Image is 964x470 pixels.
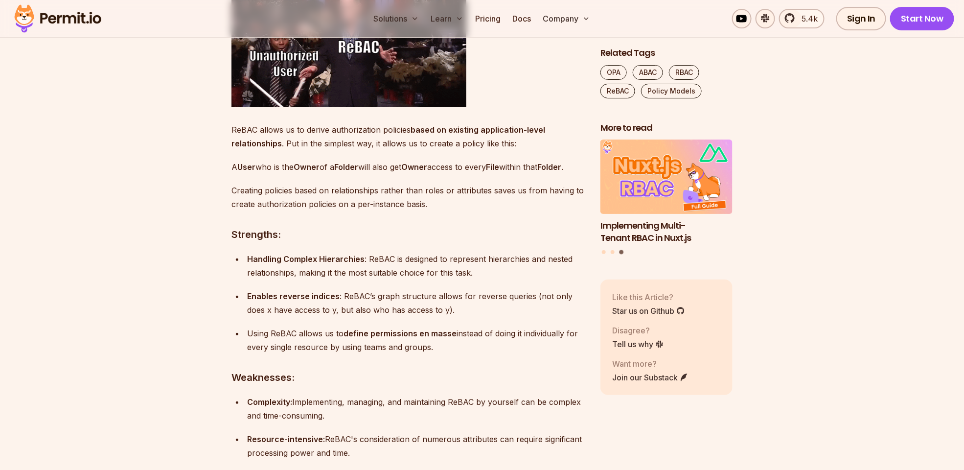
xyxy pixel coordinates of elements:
[401,162,427,172] strong: Owner
[602,251,606,255] button: Go to slide 1
[600,140,733,256] div: Posts
[537,162,561,172] strong: Folder
[486,162,499,172] strong: File
[508,9,535,28] a: Docs
[669,65,699,80] a: RBAC
[539,9,594,28] button: Company
[600,122,733,134] h2: More to read
[344,329,457,338] strong: define permissions en masse
[612,305,685,317] a: Star us on Github
[619,250,623,255] button: Go to slide 3
[471,9,505,28] a: Pricing
[369,9,423,28] button: Solutions
[237,162,255,172] strong: User
[294,162,320,172] strong: Owner
[836,7,887,30] a: Sign In
[796,13,818,24] span: 5.4k
[600,47,733,59] h2: Related Tags
[231,184,585,211] p: Creating policies based on relationships rather than roles or attributes saves us from having to ...
[600,140,733,244] li: 3 of 3
[247,434,325,444] strong: Resource-intensive:
[612,291,685,303] p: Like this Article?
[641,84,702,98] a: Policy Models
[600,65,627,80] a: OPA
[247,252,585,280] div: : ReBAC is designed to represent hierarchies and nested relationships, making it the most suitabl...
[231,123,585,150] p: ReBAC allows us to derive authorization policies . Put in the simplest way, it allows us to creat...
[231,160,585,174] p: A who is the of a will also get access to every within that .
[247,291,340,301] strong: Enables reverse indices
[231,125,545,148] strong: based on existing application-level relationships
[600,84,635,98] a: ReBAC
[10,2,106,35] img: Permit logo
[612,372,689,383] a: Join our Substack
[633,65,663,80] a: ABAC
[231,370,585,385] h3: Weaknesses:
[600,140,733,214] img: Implementing Multi-Tenant RBAC in Nuxt.js
[612,325,664,336] p: Disagree?
[611,251,615,255] button: Go to slide 2
[247,289,585,317] div: : ReBAC’s graph structure allows for reverse queries (not only does x have access to y, but also ...
[427,9,467,28] button: Learn
[600,220,733,244] h3: Implementing Multi-Tenant RBAC in Nuxt.js
[890,7,954,30] a: Start Now
[334,162,358,172] strong: Folder
[247,432,585,460] div: ReBAC's consideration of numerous attributes can require significant processing power and time.
[612,358,689,370] p: Want more?
[247,397,292,407] strong: Complexity:
[779,9,825,28] a: 5.4k
[247,254,365,264] strong: Handling Complex Hierarchies
[247,395,585,423] div: Implementing, managing, and maintaining ReBAC by yourself can be complex and time-consuming.
[612,338,664,350] a: Tell us why
[247,327,585,354] div: Using ReBAC allows us to instead of doing it individually for every single resource by using team...
[231,227,585,242] h3: Strengths:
